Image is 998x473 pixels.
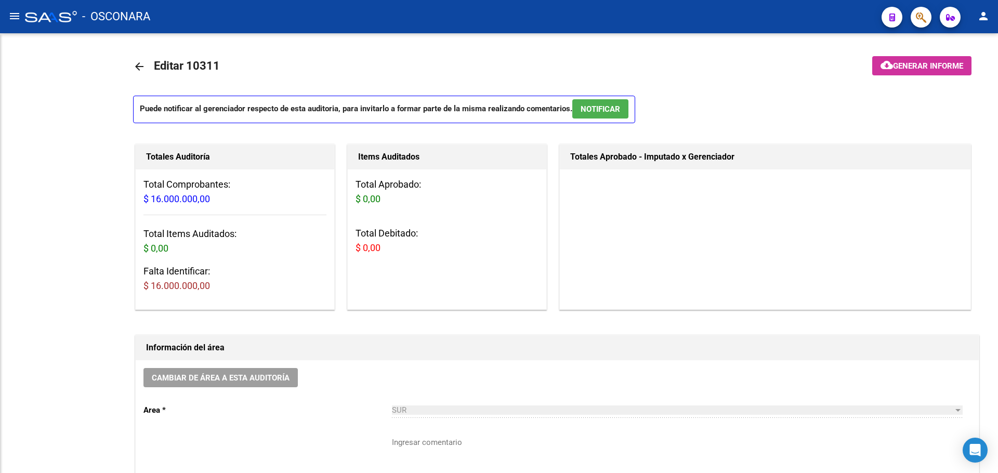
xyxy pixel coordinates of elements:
h3: Total Comprobantes: [143,177,326,206]
h1: Totales Auditoría [146,149,324,165]
h1: Items Auditados [358,149,536,165]
span: $ 16.000.000,00 [143,193,210,204]
span: $ 0,00 [356,242,380,253]
span: Generar informe [893,61,963,71]
span: Cambiar de área a esta auditoría [152,373,290,383]
mat-icon: menu [8,10,21,22]
button: Cambiar de área a esta auditoría [143,368,298,387]
h3: Falta Identificar: [143,264,326,293]
h3: Total Items Auditados: [143,227,326,256]
span: $ 0,00 [143,243,168,254]
span: NOTIFICAR [581,104,620,114]
mat-icon: arrow_back [133,60,146,73]
span: $ 16.000.000,00 [143,280,210,291]
button: NOTIFICAR [572,99,628,119]
span: - OSCONARA [82,5,150,28]
h1: Información del área [146,339,968,356]
h1: Totales Aprobado - Imputado x Gerenciador [570,149,960,165]
h3: Total Aprobado: [356,177,539,206]
p: Puede notificar al gerenciador respecto de esta auditoria, para invitarlo a formar parte de la mi... [133,96,635,123]
button: Generar informe [872,56,971,75]
h3: Total Debitado: [356,226,539,255]
span: $ 0,00 [356,193,380,204]
mat-icon: person [977,10,990,22]
mat-icon: cloud_download [881,59,893,71]
span: SUR [392,405,406,415]
span: Editar 10311 [154,59,220,72]
div: Open Intercom Messenger [963,438,988,463]
p: Area * [143,404,392,416]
